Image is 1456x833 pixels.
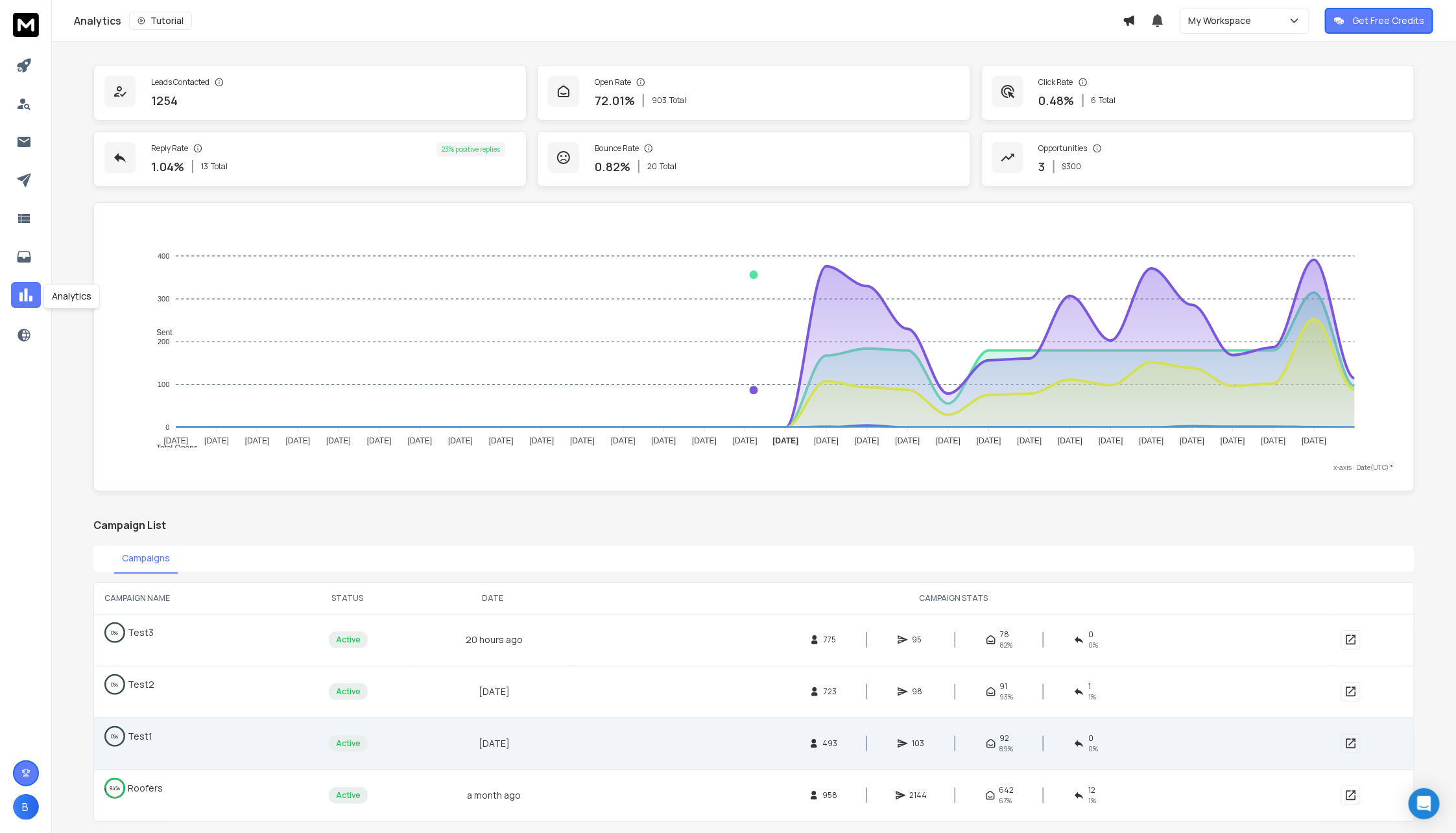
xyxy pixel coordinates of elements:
span: 13 [201,161,208,172]
span: 1 [1088,681,1091,692]
button: B [13,794,39,820]
td: Test3 [94,615,284,651]
span: Sent [147,328,173,337]
div: Active [329,683,368,700]
tspan: [DATE] [367,436,392,445]
span: 642 [999,785,1014,795]
td: 20 hours ago [410,614,576,666]
span: 903 [652,95,667,106]
span: 1 % [1088,795,1096,806]
tspan: [DATE] [407,436,432,445]
span: Total [1099,95,1116,106]
tspan: [DATE] [489,436,514,445]
p: 0 % [112,678,119,691]
div: Open Intercom Messenger [1409,788,1440,819]
p: Click Rate [1039,77,1073,88]
span: 82 % [1000,640,1012,650]
p: Opportunities [1039,143,1088,154]
button: Tutorial [129,12,192,30]
tspan: [DATE] [285,436,310,445]
tspan: [DATE] [611,436,636,445]
span: Total [669,95,686,106]
p: x-axis : Date(UTC) [115,463,1393,473]
tspan: 300 [158,295,169,303]
span: Total Opens [147,443,198,452]
a: Open Rate72.01%903Total [537,65,970,121]
span: 103 [912,738,925,749]
p: Bounce Rate [595,143,639,154]
tspan: 0 [165,423,169,431]
tspan: [DATE] [245,436,270,445]
span: 98 [912,686,925,697]
tspan: [DATE] [814,436,839,445]
div: Active [329,631,368,648]
tspan: [DATE] [1140,436,1164,445]
td: Roofers [94,770,284,806]
tspan: [DATE] [448,436,473,445]
span: 20 [647,161,657,172]
a: Click Rate0.48%6Total [981,65,1414,121]
tspan: [DATE] [652,436,676,445]
tspan: [DATE] [529,436,554,445]
tspan: [DATE] [204,436,229,445]
span: 0 % [1088,744,1098,754]
span: 2144 [910,790,927,801]
tspan: [DATE] [896,436,920,445]
a: Bounce Rate0.82%20Total [537,131,970,187]
tspan: 100 [158,381,169,388]
span: 92 [1000,733,1010,744]
tspan: [DATE] [936,436,961,445]
tspan: [DATE] [326,436,351,445]
tspan: [DATE] [1058,436,1082,445]
div: Active [329,787,368,804]
span: Total [660,161,676,172]
span: 93 % [1000,692,1014,702]
span: 67 % [999,795,1012,806]
th: CAMPAIGN NAME [94,583,284,614]
p: 94 % [110,782,120,795]
a: Leads Contacted1254 [93,65,527,121]
th: DATE [410,583,576,614]
span: Total [211,161,228,172]
p: 72.01 % [595,91,635,110]
span: 78 [1000,629,1009,640]
p: Get Free Credits [1352,14,1424,27]
div: Analytics [43,284,100,309]
p: 0 % [112,626,119,639]
p: 0 % [112,730,119,743]
tspan: [DATE] [1099,436,1123,445]
tspan: 400 [158,252,169,260]
p: 3 [1039,158,1045,176]
p: My Workspace [1188,14,1256,27]
td: a month ago [410,769,576,821]
span: 12 [1088,785,1095,795]
span: 958 [823,790,838,801]
td: Test1 [94,718,284,755]
a: Reply Rate1.04%13Total23% positive replies [93,131,527,187]
div: Active [329,735,368,752]
tspan: [DATE] [1221,436,1245,445]
tspan: [DATE] [733,436,758,445]
span: 775 [824,635,837,645]
p: $ 300 [1062,161,1082,172]
span: 493 [823,738,838,749]
th: CAMPAIGN STATS [576,583,1331,614]
a: Opportunities3$300 [981,131,1414,187]
button: Get Free Credits [1325,8,1433,34]
span: 1 % [1088,692,1096,702]
span: 0 % [1088,640,1098,650]
span: 0 [1088,733,1093,744]
h2: Campaign List [93,517,1414,533]
span: 89 % [1000,744,1014,754]
p: 1254 [151,91,178,110]
p: 0.48 % [1039,91,1075,110]
span: 723 [824,686,837,697]
span: 0 [1088,629,1093,640]
td: [DATE] [410,718,576,769]
tspan: [DATE] [163,436,188,445]
td: Test2 [94,666,284,703]
span: 91 [1000,681,1008,692]
tspan: [DATE] [570,436,595,445]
